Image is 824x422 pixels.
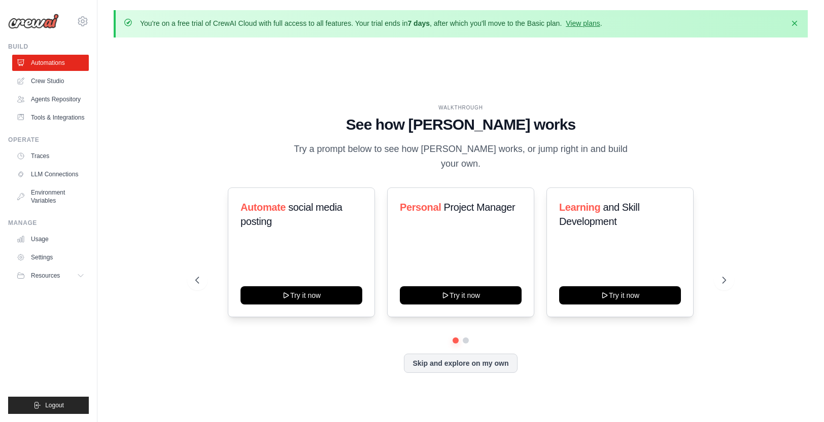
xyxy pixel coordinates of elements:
span: Automate [241,202,286,213]
span: social media posting [241,202,342,227]
a: Traces [12,148,89,164]
button: Logout [8,397,89,414]
span: Learning [559,202,600,213]
a: Environment Variables [12,184,89,209]
a: Agents Repository [12,91,89,107]
a: Crew Studio [12,73,89,89]
span: Project Manager [443,202,515,213]
button: Try it now [559,286,681,304]
a: Automations [12,55,89,71]
div: Build [8,43,89,51]
div: Widget de chat [773,373,824,422]
span: Logout [45,401,64,409]
div: Manage [8,219,89,227]
button: Try it now [241,286,362,304]
div: Operate [8,136,89,144]
a: Settings [12,249,89,265]
a: View plans [566,19,600,27]
a: Usage [12,231,89,247]
iframe: Chat Widget [773,373,824,422]
h1: See how [PERSON_NAME] works [195,116,726,134]
a: LLM Connections [12,166,89,182]
span: Resources [31,272,60,280]
p: You're on a free trial of CrewAI Cloud with full access to all features. Your trial ends in , aft... [140,18,602,28]
button: Skip and explore on my own [404,354,517,373]
strong: 7 days [407,19,430,27]
span: Personal [400,202,441,213]
p: Try a prompt below to see how [PERSON_NAME] works, or jump right in and build your own. [290,142,631,172]
div: WALKTHROUGH [195,104,726,111]
img: Logo [8,14,59,29]
button: Try it now [400,286,522,304]
button: Resources [12,267,89,284]
a: Tools & Integrations [12,109,89,126]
